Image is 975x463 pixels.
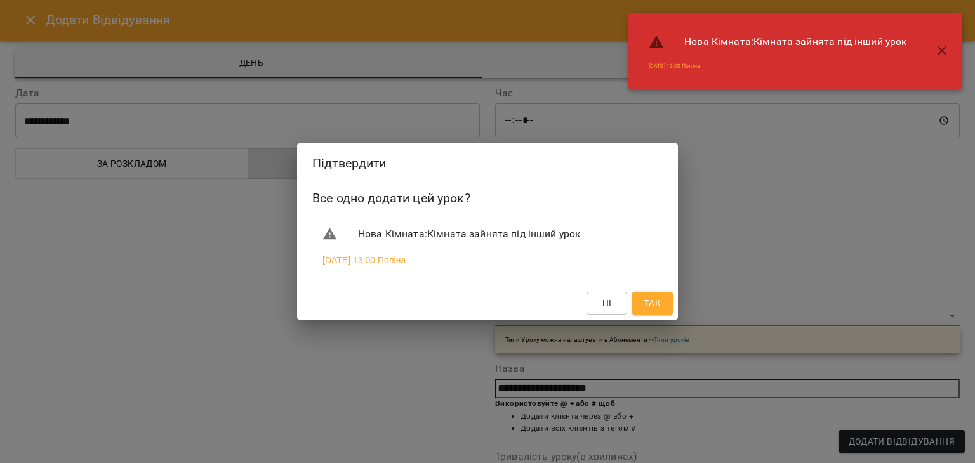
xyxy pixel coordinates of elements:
a: [DATE] 13:00 Поліна [649,62,700,70]
span: Нова Кімната : Кімната зайнята під інший урок [358,226,653,242]
a: [DATE] 13:00 Поліна [322,254,406,266]
h6: Все одно додати цей урок? [312,188,663,208]
h2: Підтвердити [312,153,663,173]
button: Так [632,292,673,315]
span: Так [644,296,661,311]
span: Ні [602,296,612,311]
span: Нова Кімната : Кімната зайнята під інший урок [684,34,906,49]
button: Ні [587,292,627,315]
